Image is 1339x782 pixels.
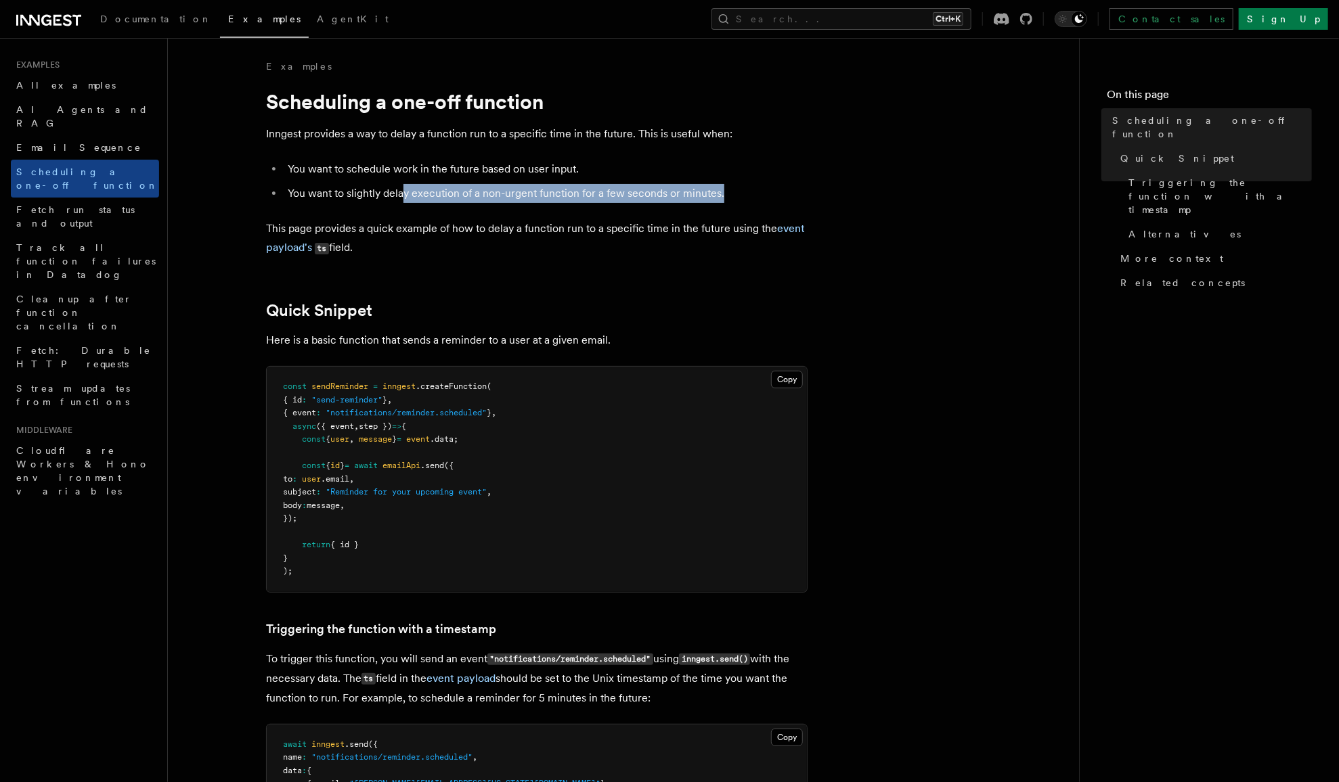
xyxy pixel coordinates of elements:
[284,184,808,203] li: You want to slightly delay execution of a non-urgent function for a few seconds or minutes.
[382,395,387,405] span: }
[1115,271,1312,295] a: Related concepts
[311,752,473,762] span: "notifications/reminder.scheduled"
[382,461,420,470] span: emailApi
[283,395,302,405] span: { id
[283,382,307,391] span: const
[16,345,151,369] span: Fetch: Durable HTTP requests
[771,371,803,388] button: Copy
[330,434,349,444] span: user
[1123,170,1312,222] a: Triggering the function with a timestamp
[11,160,159,198] a: Scheduling a one-off function
[1120,152,1234,165] span: Quick Snippet
[283,739,307,749] span: await
[11,338,159,376] a: Fetch: Durable HTTP requests
[266,620,496,639] a: Triggering the function with a timestamp
[283,474,292,484] span: to
[302,474,321,484] span: user
[1128,176,1312,216] span: Triggering the function with a timestamp
[326,487,487,497] span: "Reminder for your upcoming event"
[1123,222,1312,246] a: Alternatives
[11,60,60,70] span: Examples
[321,474,349,484] span: .email
[426,672,496,685] a: event payload
[302,752,307,762] span: :
[349,434,354,444] span: ,
[340,461,345,470] span: }
[1112,114,1312,141] span: Scheduling a one-off function
[330,540,359,549] span: { id }
[283,553,288,563] span: }
[11,73,159,97] a: All examples
[345,461,349,470] span: =
[487,487,491,497] span: ,
[292,421,316,431] span: async
[302,395,307,405] span: :
[340,501,345,510] span: ,
[266,124,808,143] p: Inngest provides a way to delay a function run to a specific time in the future. This is useful w...
[1107,108,1312,146] a: Scheduling a one-off function
[392,434,397,444] span: }
[283,513,297,523] span: });
[16,204,135,229] span: Fetch run status and output
[316,421,354,431] span: ({ event
[302,501,307,510] span: :
[933,12,963,26] kbd: Ctrl+K
[354,421,359,431] span: ,
[11,425,72,436] span: Middleware
[16,104,148,129] span: AI Agents and RAG
[345,739,368,749] span: .send
[473,752,477,762] span: ,
[316,487,321,497] span: :
[100,14,212,24] span: Documentation
[11,135,159,160] a: Email Sequence
[283,766,302,775] span: data
[316,408,321,417] span: :
[11,376,159,414] a: Stream updates from functions
[1120,276,1245,290] span: Related concepts
[326,461,330,470] span: {
[266,649,808,708] p: To trigger this function, you will send an event using with the necessary data. The field in the ...
[397,434,401,444] span: =
[302,540,330,549] span: return
[349,474,354,484] span: ,
[311,739,345,749] span: inngest
[1128,227,1241,241] span: Alternatives
[16,242,156,280] span: Track all function failures in Datadog
[16,166,158,191] span: Scheduling a one-off function
[292,474,297,484] span: :
[16,445,150,497] span: Cloudflare Workers & Hono environment variables
[228,14,301,24] span: Examples
[302,434,326,444] span: const
[16,80,116,91] span: All examples
[11,438,159,503] a: Cloudflare Workers & Hono environment variables
[302,766,307,775] span: :
[326,434,330,444] span: {
[16,383,130,407] span: Stream updates from functions
[307,766,311,775] span: {
[16,294,132,331] span: Cleanup after function cancellation
[284,160,808,179] li: You want to schedule work in the future based on user input.
[387,395,392,405] span: ,
[330,461,340,470] span: id
[11,235,159,287] a: Track all function failures in Datadog
[266,301,372,320] a: Quick Snippet
[368,739,378,749] span: ({
[1107,87,1312,108] h4: On this page
[416,382,487,391] span: .createFunction
[359,434,392,444] span: message
[11,287,159,338] a: Cleanup after function cancellation
[420,461,444,470] span: .send
[11,198,159,235] a: Fetch run status and output
[679,653,750,665] code: inngest.send()
[266,331,808,350] p: Here is a basic function that sends a reminder to a user at a given email.
[283,408,316,417] span: { event
[487,408,491,417] span: }
[1110,8,1233,30] a: Contact sales
[359,421,392,431] span: step })
[266,219,808,258] p: This page provides a quick example of how to delay a function run to a specific time in the futur...
[487,653,653,665] code: "notifications/reminder.scheduled"
[1055,11,1087,27] button: Toggle dark mode
[361,673,376,685] code: ts
[373,382,378,391] span: =
[382,382,416,391] span: inngest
